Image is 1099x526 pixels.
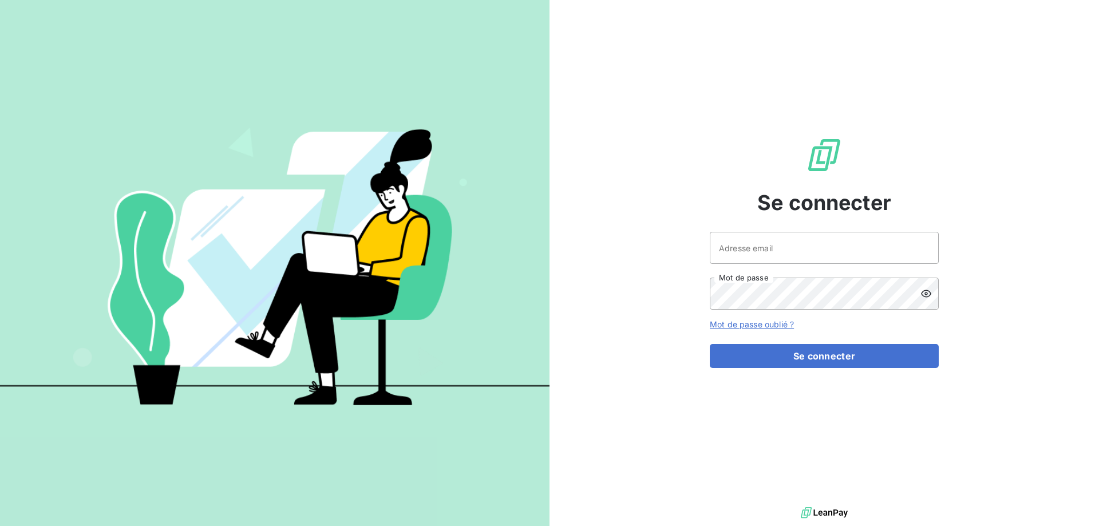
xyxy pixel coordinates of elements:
[710,344,939,368] button: Se connecter
[806,137,843,173] img: Logo LeanPay
[757,187,891,218] span: Se connecter
[710,319,794,329] a: Mot de passe oublié ?
[801,504,848,521] img: logo
[710,232,939,264] input: placeholder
